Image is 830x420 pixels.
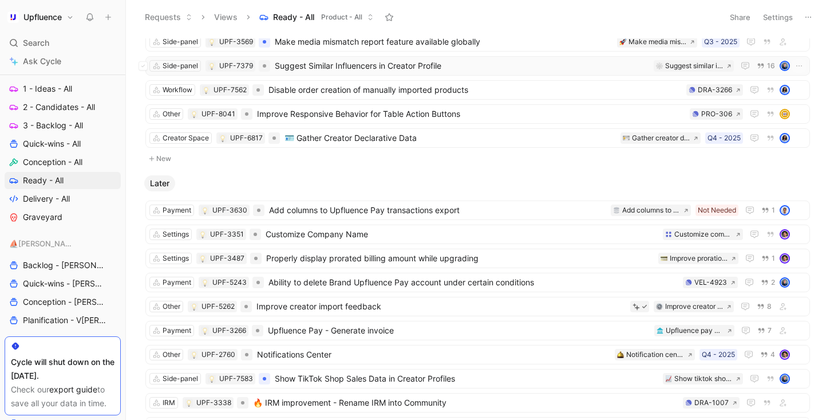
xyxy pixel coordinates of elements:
[145,104,810,124] a: Other💡UPF-8041Improve Responsive Behavior for Table Action ButtonsPRO-306avatar
[5,80,121,97] a: 1 - Ideas - All
[767,62,775,69] span: 16
[254,9,379,26] button: Ready - AllProduct - All
[208,62,216,70] div: 💡
[163,253,189,264] div: Settings
[11,383,114,410] div: Check our to save all your data in time.
[185,400,192,407] img: 💡
[190,303,198,311] div: 💡
[163,205,191,216] div: Payment
[754,300,774,313] button: 8
[626,349,684,360] div: Notification center
[208,63,215,70] img: 💡
[661,255,667,262] img: 💳
[23,193,70,205] span: Delivery - All
[208,375,216,383] button: 💡
[7,11,19,23] img: Upfluence
[191,111,197,118] img: 💡
[694,397,729,409] div: DRA-1007
[5,190,121,207] a: Delivery - All
[755,324,774,337] button: 7
[145,128,810,148] a: Creator Space💡UPF-6817🪪 Gather Creator Declarative DataQ4 - 2025🪪Gather creator declarative dataa...
[144,175,175,191] button: Later
[781,375,789,383] img: avatar
[268,324,650,337] span: Upfluence Pay - Generate invoice
[5,235,121,252] div: ⛵️[PERSON_NAME]
[201,327,209,335] button: 💡
[269,203,606,217] span: Add columns to Upfluence Pay transactions export
[150,178,169,189] span: Later
[199,230,207,238] button: 💡
[23,278,108,289] span: Quick-wins - [PERSON_NAME]
[201,301,235,312] div: UPF-5262
[781,62,789,70] img: avatar
[145,393,810,413] a: IRM💡UPF-3338🔥 IRM improvement - Rename IRM into CommunityDRA-1007
[163,277,191,288] div: Payment
[758,276,777,289] button: 2
[698,205,736,216] div: Not Needed
[5,135,121,152] a: Quick-wins - All
[5,257,121,274] a: Backlog - [PERSON_NAME]
[163,84,192,96] div: Workflow
[781,278,789,286] img: avatar
[212,277,247,288] div: UPF-5243
[145,201,810,220] a: Payment💡UPF-3630Add columns to Upfluence Pay transactions exportNot NeededAdd columns to upfluenc...
[701,108,732,120] div: PRO-306
[5,235,121,329] div: ⛵️[PERSON_NAME]Backlog - [PERSON_NAME]Quick-wins - [PERSON_NAME]Conception - [PERSON_NAME]Planifi...
[5,9,77,25] button: UpfluenceUpfluence
[5,117,121,134] a: 3 - Backlog - All
[11,355,114,383] div: Cycle will shut down on the [DATE].
[199,254,207,262] button: 💡
[5,154,121,171] a: Conception - All
[199,256,206,262] img: 💡
[704,36,737,48] div: Q3 - 2025
[199,231,206,238] img: 💡
[23,211,62,223] span: Graveyard
[219,60,253,72] div: UPF-7379
[708,132,741,144] div: Q4 - 2025
[772,207,775,214] span: 1
[275,59,649,73] span: Suggest Similar Influencers in Creator Profile
[210,253,244,264] div: UPF-3487
[145,297,810,316] a: Other💡UPF-5262Improve creator import feedback⚙️Improve creator import feedback8
[768,327,772,334] span: 7
[256,300,626,313] span: Improve creator import feedback
[201,328,208,335] img: 💡
[196,397,231,409] div: UPF-3338
[145,369,810,388] a: Side-panel💡UPF-7583Show TikTok Shop Sales Data in Creator Profiles📈Show tiktok shop sales data in...
[185,399,193,407] button: 💡
[163,373,198,384] div: Side-panel
[230,132,263,144] div: UPF-6817
[201,349,235,360] div: UPF-2760
[208,38,216,46] button: 💡
[623,135,630,142] img: 🪪
[190,110,198,118] button: 💡
[257,107,685,121] span: Improve Responsive Behavior for Table Action Buttons
[23,138,81,150] span: Quick-wins - All
[5,209,121,226] a: Graveyard
[674,373,732,384] div: Show tiktok shop sales data in creator profiles
[208,376,215,383] img: 💡
[140,9,197,26] button: Requests
[145,32,810,52] a: Side-panel💡UPF-3569Make media mismatch report feature available globallyQ3 - 2025🚀Make media mism...
[145,321,810,340] a: Payment💡UPF-3266Upfluence Pay - Generate invoiceUpfluence pay generate invoice7
[257,348,610,362] span: Notifications Center
[759,252,777,265] button: 1
[202,86,210,94] button: 💡
[772,255,775,262] span: 1
[201,280,208,286] img: 💡
[759,204,777,217] button: 1
[758,348,777,361] button: 4
[23,315,108,326] span: Planification - V[PERSON_NAME]
[5,99,121,116] a: 2 - Candidates - All
[665,375,672,382] img: 📈
[266,227,658,241] span: Customize Company Name
[275,35,612,49] span: Make media mismatch report feature available globally
[210,229,244,240] div: UPF-3351
[219,134,227,142] button: 💡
